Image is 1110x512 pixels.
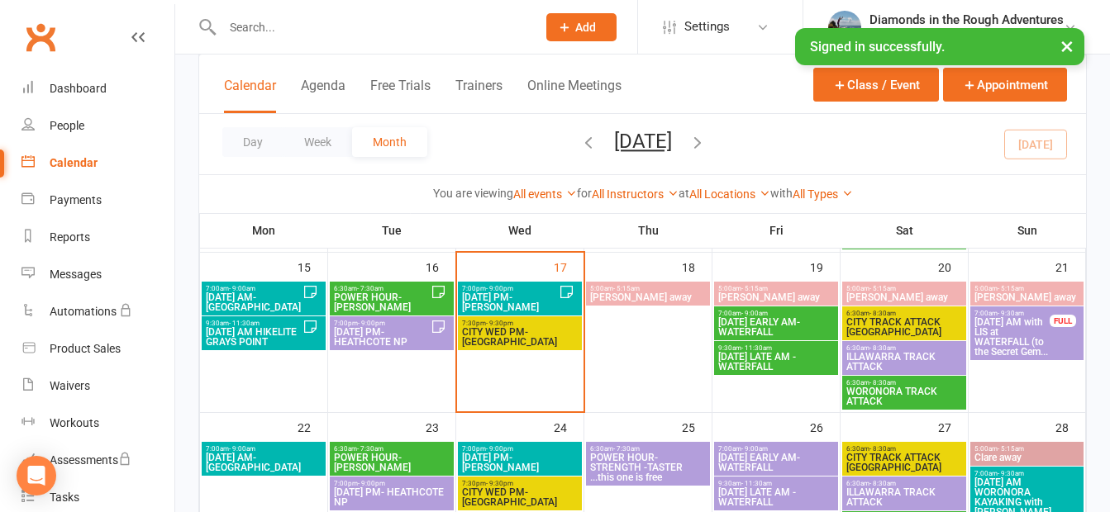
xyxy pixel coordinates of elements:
div: 27 [938,413,968,440]
div: Messages [50,268,102,281]
strong: for [577,187,592,200]
th: Tue [328,213,456,248]
button: × [1052,28,1082,64]
span: CITY WED PM- [GEOGRAPHIC_DATA] [461,327,579,347]
span: [DATE] PM-[PERSON_NAME] [461,292,559,312]
span: - 7:30am [357,445,383,453]
button: Week [283,127,352,157]
span: Signed in successfully. [810,39,945,55]
a: People [21,107,174,145]
a: Automations [21,293,174,330]
span: - 9:00am [229,285,255,292]
span: ILLAWARRA TRACK ATTACK [846,487,963,507]
th: Mon [200,213,328,248]
span: - 5:15am [869,285,896,292]
span: 9:30am [205,320,303,327]
a: Messages [21,256,174,293]
span: 5:00am [846,285,963,292]
span: 6:30am [846,379,963,386]
div: 17 [554,253,584,280]
span: 9:30am [717,480,835,487]
span: 7:00am [717,445,835,453]
span: - 5:15am [613,285,640,292]
div: Assessments [50,453,131,467]
div: 18 [682,253,712,280]
div: Payments [50,193,102,206]
span: - 9:30am [998,310,1024,317]
div: Workouts [50,416,99,429]
span: 5:00am [974,445,1080,453]
div: 26 [810,413,840,440]
th: Sun [969,213,1086,248]
div: Calendar [50,156,98,169]
span: 6:30am [846,344,963,352]
span: [DATE] LATE AM -WATERFALL [717,352,835,372]
span: [DATE] EARLY AM- WATERFALL [717,453,835,472]
span: [DATE] PM-[PERSON_NAME] [461,453,579,472]
span: 7:30pm [461,320,579,327]
span: [DATE] PM- HEATHCOTE NP [333,327,431,347]
div: Product Sales [50,342,121,355]
div: Automations [50,305,117,318]
span: WORONORA TRACK ATTACK [846,386,963,406]
span: - 8:30am [869,379,896,386]
span: 7:00am [974,310,1050,317]
span: POWER HOUR-[PERSON_NAME] [333,453,450,472]
span: [DATE] LATE AM -WATERFALL [717,487,835,507]
th: Thu [584,213,712,248]
span: 6:30am [333,285,431,292]
div: Open Intercom Messenger [17,456,56,495]
span: [DATE] EARLY AM- WATERFALL [717,317,835,337]
button: Online Meetings [527,78,622,113]
span: 7:00pm [333,480,450,487]
a: Dashboard [21,70,174,107]
div: Reports [50,230,90,244]
div: FULL [1050,315,1076,327]
span: - 9:30am [998,470,1024,477]
span: - 8:30am [869,480,896,487]
a: Assessments [21,442,174,479]
a: Clubworx [20,17,61,58]
span: - 9:00am [741,445,768,453]
span: 6:30am [333,445,450,453]
span: [PERSON_NAME] away [589,292,707,302]
span: ILLAWARRA TRACK ATTACK [846,352,963,372]
div: Tasks [50,491,79,504]
div: 25 [682,413,712,440]
span: 6:30am [846,480,963,487]
span: 6:30am [589,445,707,453]
button: Calendar [224,78,276,113]
span: - 9:00am [229,445,255,453]
span: POWER HOUR- STRENGTH -TASTER ...this one is free [589,453,707,482]
span: - 5:15am [998,285,1024,292]
span: [DATE] AM- [GEOGRAPHIC_DATA] [205,453,322,472]
span: 5:00am [974,285,1080,292]
button: [DATE] [614,130,672,153]
span: 7:00pm [461,285,559,292]
span: - 9:00am [741,310,768,317]
div: 21 [1055,253,1085,280]
a: All Instructors [592,187,679,201]
span: - 9:30pm [486,320,513,327]
span: 7:00am [205,285,303,292]
span: 7:00pm [333,320,431,327]
button: Day [222,127,283,157]
span: - 9:00pm [486,445,513,453]
div: 16 [426,253,455,280]
span: 9:30am [717,344,835,352]
span: - 9:30pm [486,480,513,487]
th: Wed [456,213,584,248]
span: - 5:15am [741,285,768,292]
a: All events [513,187,577,201]
a: Calendar [21,145,174,182]
span: [DATE] AM HIKELITE GRAYS POINT [205,327,303,347]
span: 7:00am [717,310,835,317]
a: All Types [793,187,853,201]
span: 7:00am [205,445,322,453]
span: - 8:30am [869,310,896,317]
a: Workouts [21,405,174,442]
div: Diamonds in the Rough Adventures [869,12,1064,27]
span: - 8:30am [869,445,896,453]
a: Waivers [21,367,174,405]
span: Add [575,21,596,34]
